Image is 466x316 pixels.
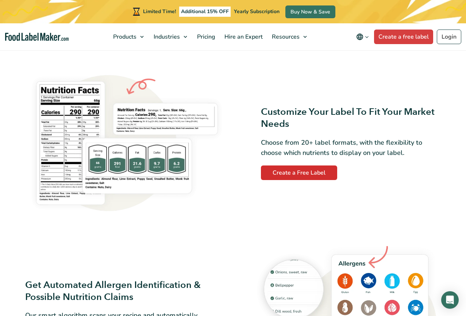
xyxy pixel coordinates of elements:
h3: Get Automated Allergen Identification & Possible Nutrition Claims [25,279,205,303]
span: Products [111,33,137,41]
a: Buy Now & Save [285,5,335,18]
a: Create a Free Label [261,165,337,180]
div: Open Intercom Messenger [441,291,459,309]
a: Create a free label [374,30,433,44]
span: Hire an Expert [222,33,263,41]
a: Resources [267,23,311,50]
a: Login [437,30,461,44]
a: Industries [149,23,191,50]
span: Resources [270,33,300,41]
h3: Customize Your Label To Fit Your Market Needs [261,106,441,130]
a: Food Label Maker homepage [5,33,69,41]
span: Pricing [195,33,216,41]
a: Products [109,23,147,50]
a: Pricing [193,23,218,50]
a: Hire an Expert [220,23,266,50]
span: Limited Time! [143,8,176,15]
span: Yearly Subscription [234,8,280,15]
span: Industries [151,33,181,41]
p: Choose from 20+ label formats, with the flexibility to choose which nutrients to display on your ... [261,137,441,159]
button: Change language [351,30,374,44]
span: Additional 15% OFF [179,7,231,17]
